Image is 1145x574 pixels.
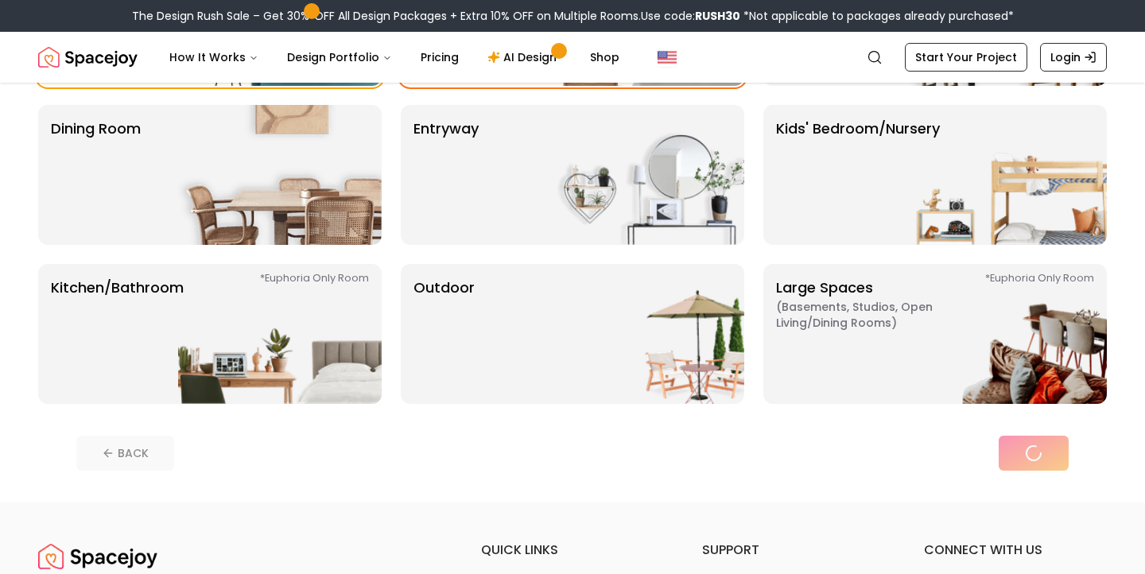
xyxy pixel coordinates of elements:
[776,118,940,232] p: Kids' Bedroom/Nursery
[695,8,740,24] b: RUSH30
[541,264,744,404] img: Outdoor
[132,8,1014,24] div: The Design Rush Sale – Get 30% OFF All Design Packages + Extra 10% OFF on Multiple Rooms.
[903,264,1107,404] img: Large Spaces *Euphoria Only
[178,264,382,404] img: Kitchen/Bathroom *Euphoria Only
[274,41,405,73] button: Design Portfolio
[51,277,184,391] p: Kitchen/Bathroom
[776,277,975,391] p: Large Spaces
[38,32,1107,83] nav: Global
[408,41,472,73] a: Pricing
[413,277,475,391] p: Outdoor
[740,8,1014,24] span: *Not applicable to packages already purchased*
[51,118,141,232] p: Dining Room
[475,41,574,73] a: AI Design
[157,41,271,73] button: How It Works
[38,541,157,572] a: Spacejoy
[1040,43,1107,72] a: Login
[413,118,479,232] p: entryway
[577,41,632,73] a: Shop
[38,41,138,73] a: Spacejoy
[178,105,382,245] img: Dining Room
[903,105,1107,245] img: Kids' Bedroom/Nursery
[924,541,1107,560] h6: connect with us
[157,41,632,73] nav: Main
[776,299,975,331] span: ( Basements, Studios, Open living/dining rooms )
[38,41,138,73] img: Spacejoy Logo
[905,43,1027,72] a: Start Your Project
[641,8,740,24] span: Use code:
[38,541,157,572] img: Spacejoy Logo
[658,48,677,67] img: United States
[481,541,664,560] h6: quick links
[702,541,885,560] h6: support
[541,105,744,245] img: entryway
